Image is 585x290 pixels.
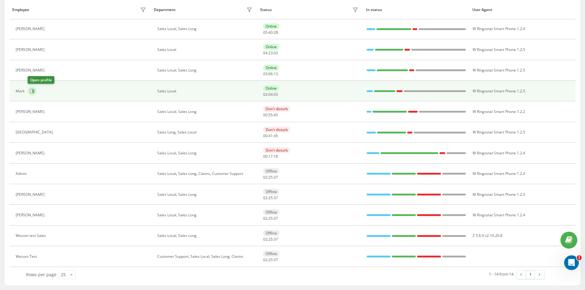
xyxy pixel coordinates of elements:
div: [PERSON_NAME] [16,192,46,197]
span: 04 [263,50,267,56]
span: 25 [268,195,273,200]
span: M Ringostat Smart Phone 1.2.3 [473,192,525,197]
div: Admin [16,172,28,176]
div: Sales Local [157,48,254,52]
div: : : [263,237,278,242]
div: Offline [263,168,279,174]
span: 37 [274,216,278,221]
span: M Ringostat Smart Phone 1.2.4 [473,171,525,176]
span: 18 [274,154,278,159]
div: Sales Local, Sales Long [157,192,254,197]
span: W Ringostat Smart Phone 1.2.5 [473,47,525,52]
span: 23 [268,50,273,56]
div: : : [263,216,278,221]
div: Offline [263,251,279,257]
div: Online [263,65,279,71]
span: 37 [274,195,278,200]
span: 40 [268,30,273,35]
div: Sales Local, Sales Long [157,110,254,114]
div: : : [263,196,278,200]
span: 13 [274,71,278,76]
div: Sales Local, Sales Long [157,151,254,155]
div: Wezom Test [16,254,38,259]
span: W Ringostat Smart Phone 1.2.5 [473,68,525,73]
span: 28 [274,30,278,35]
div: Don't disturb [263,106,290,112]
span: 03 [263,71,267,76]
span: 02 [263,175,267,180]
span: 25 [268,257,273,262]
div: Mark [16,89,26,93]
div: 25 [61,272,66,278]
div: Offline [263,230,279,236]
a: 1 [526,270,535,279]
div: Offline [263,209,279,215]
div: Online [263,85,279,91]
span: Rows per page [26,272,57,277]
div: Sales Long, Sales Local [157,130,254,134]
div: Don't disturb [263,127,290,133]
div: [PERSON_NAME] [16,27,46,31]
span: 17 [268,154,273,159]
div: Sales Local, Sales Long, Claims, Customer Support [157,172,254,176]
span: 00 [263,133,267,138]
div: : : [263,113,278,117]
div: : : [263,258,278,262]
div: : : [263,72,278,76]
span: 55 [268,112,273,118]
span: W Ringostat Smart Phone 1.2.5 [473,88,525,94]
div: Sales Local, Sales Long [157,27,254,31]
span: 41 [268,133,273,138]
div: : : [263,30,278,35]
div: : : [263,134,278,138]
span: 45 [274,112,278,118]
div: Wezom test Sales [16,234,48,238]
div: : : [263,154,278,159]
div: [PERSON_NAME] [16,68,46,72]
div: Offline [263,189,279,195]
div: [PERSON_NAME] [16,48,46,52]
div: Department [154,8,176,12]
div: Status [260,8,272,12]
span: 37 [274,175,278,180]
div: Don't disturb [263,147,290,153]
div: [PERSON_NAME] [16,110,46,114]
div: [PERSON_NAME] [16,213,46,217]
div: [PERSON_NAME] [16,151,46,155]
span: W Ringostat Smart Phone 1.2.4 [473,26,525,31]
div: 1 - 14 from 14 [489,271,513,277]
span: 03 [274,50,278,56]
div: Sales Local, Sales Long [157,234,254,238]
span: 00 [263,154,267,159]
span: 06 [268,71,273,76]
div: Employee [12,8,29,12]
span: 1 [577,255,582,260]
span: 25 [268,175,273,180]
div: : : [263,51,278,55]
span: 45 [274,133,278,138]
span: 37 [274,237,278,242]
div: Sales Local, Sales Long [157,68,254,72]
span: 25 [268,237,273,242]
span: W Ringostat Smart Phone 1.2.2 [473,109,525,114]
div: User Agent [472,8,573,12]
div: Customer Support, Sales Local, Sales Long, Claims [157,254,254,259]
span: 05 [263,30,267,35]
span: 02 [263,216,267,221]
div: Open profile [28,76,54,84]
span: W Ringostat Smart Phone 1.2.5 [473,130,525,135]
span: 02 [263,92,267,97]
span: 02 [263,195,267,200]
span: W Ringostat Smart Phone 1.2.4 [473,212,525,218]
span: 02 [263,257,267,262]
span: 25 [268,216,273,221]
div: Sales Local [157,89,254,93]
div: In status [366,8,466,12]
span: 03 [274,92,278,97]
span: 04 [268,92,273,97]
span: 00 [263,112,267,118]
div: Online [263,44,279,50]
div: [GEOGRAPHIC_DATA] [16,130,54,134]
div: Online [263,23,279,29]
iframe: Intercom live chat [564,255,579,270]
